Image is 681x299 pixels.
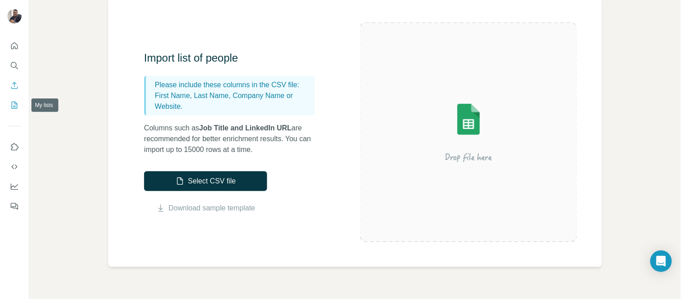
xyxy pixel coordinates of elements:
[144,203,267,214] button: Download sample template
[7,58,22,74] button: Search
[7,38,22,54] button: Quick start
[7,139,22,155] button: Use Surfe on LinkedIn
[169,203,255,214] a: Download sample template
[7,97,22,113] button: My lists
[7,179,22,195] button: Dashboard
[7,9,22,23] img: Avatar
[7,198,22,214] button: Feedback
[388,78,549,186] img: Surfe Illustration - Drop file here or select below
[7,77,22,94] button: Enrich CSV
[650,250,672,272] div: Open Intercom Messenger
[155,80,311,90] p: Please include these columns in the CSV file:
[144,51,324,65] h3: Import list of people
[199,124,292,132] span: Job Title and LinkedIn URL
[155,90,311,112] p: First Name, Last Name, Company Name or Website.
[7,159,22,175] button: Use Surfe API
[144,171,267,191] button: Select CSV file
[144,123,324,155] p: Columns such as are recommended for better enrichment results. You can import up to 15000 rows at...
